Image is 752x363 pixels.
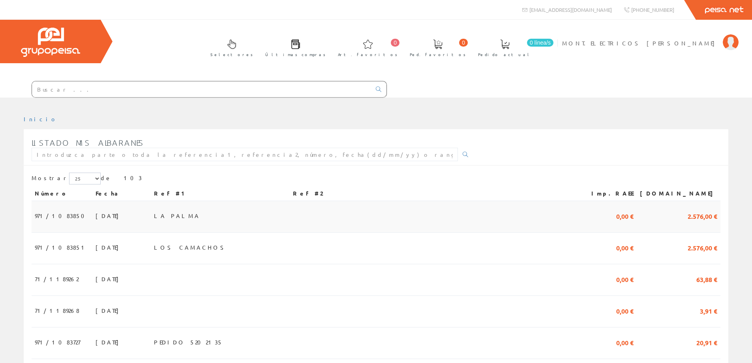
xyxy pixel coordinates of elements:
span: [PHONE_NUMBER] [631,6,674,13]
span: 71/1189262 [35,272,79,286]
th: Número [32,186,92,201]
span: 0 [459,39,468,47]
span: LOS CAMACHOS [154,241,227,254]
input: Introduzca parte o toda la referencia1, referencia2, número, fecha(dd/mm/yy) o rango de fechas(dd... [32,148,458,161]
span: [EMAIL_ADDRESS][DOMAIN_NAME] [529,6,612,13]
span: [DATE] [96,304,123,317]
select: Mostrar [69,173,101,184]
span: 63,88 € [696,272,717,286]
span: 71/1189268 [35,304,79,317]
div: de 103 [32,173,720,186]
th: Ref #1 [151,186,290,201]
img: Grupo Peisa [21,28,80,57]
span: [DATE] [96,241,123,254]
span: 0,00 € [616,241,634,254]
span: 0,00 € [616,335,634,349]
span: Selectores [210,51,253,58]
span: 3,91 € [700,304,717,317]
th: Ref #2 [290,186,578,201]
span: [DATE] [96,272,123,286]
a: Últimas compras [257,33,330,62]
th: Fecha [92,186,151,201]
span: [DATE] [96,335,123,349]
span: 0,00 € [616,304,634,317]
span: LA PALMA [154,209,200,222]
span: 0,00 € [616,209,634,222]
span: Listado mis albaranes [32,138,144,147]
input: Buscar ... [32,81,371,97]
span: Ped. favoritos [410,51,466,58]
span: Pedido actual [478,51,532,58]
span: 971/1083850 [35,209,89,222]
span: 0,00 € [616,272,634,286]
a: Selectores [203,33,257,62]
a: MONT.ELECTRICOS [PERSON_NAME] [562,33,739,40]
span: PEDIDO 5202135 [154,335,223,349]
th: Imp.RAEE [578,186,637,201]
span: 2.576,00 € [688,209,717,222]
span: Art. favoritos [338,51,398,58]
span: 971/1083727 [35,335,80,349]
a: Inicio [24,115,57,122]
label: Mostrar [32,173,101,184]
span: 971/1083851 [35,241,88,254]
th: [DOMAIN_NAME] [637,186,720,201]
span: Últimas compras [265,51,326,58]
span: MONT.ELECTRICOS [PERSON_NAME] [562,39,719,47]
span: 2.576,00 € [688,241,717,254]
span: 0 [391,39,399,47]
span: 20,91 € [696,335,717,349]
span: 0 línea/s [527,39,553,47]
span: [DATE] [96,209,123,222]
